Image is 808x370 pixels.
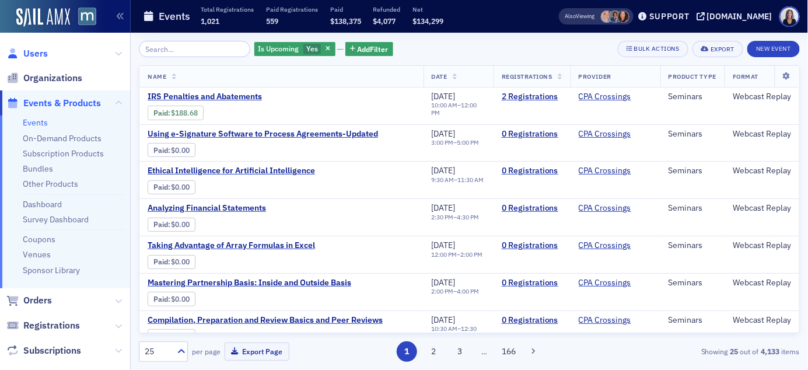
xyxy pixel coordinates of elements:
[502,203,562,214] a: 0 Registrations
[148,203,344,214] span: Analyzing Financial Statements
[432,325,485,340] div: –
[432,91,456,102] span: [DATE]
[153,109,168,117] a: Paid
[413,16,444,26] span: $134,299
[601,11,613,23] span: Dee Sullivan
[23,148,104,159] a: Subscription Products
[148,315,383,326] a: Compilation, Preparation and Review Basics and Peer Reviews
[23,97,101,110] span: Events & Products
[432,176,454,184] time: 9:30 AM
[728,346,740,357] strong: 25
[6,47,48,60] a: Users
[23,179,78,189] a: Other Products
[23,249,51,260] a: Venues
[432,324,458,333] time: 10:30 AM
[432,203,456,213] span: [DATE]
[618,41,688,57] button: Bulk Actions
[6,97,101,110] a: Events & Products
[579,278,652,288] span: CPA Crossings
[172,332,190,341] span: $0.00
[6,319,80,332] a: Registrations
[153,183,172,191] span: :
[502,278,562,288] a: 0 Registrations
[153,146,172,155] span: :
[23,265,80,275] a: Sponsor Library
[432,251,483,259] div: –
[201,16,219,26] span: 1,021
[432,101,458,109] time: 10:00 AM
[153,295,168,303] a: Paid
[254,42,335,57] div: Yes
[6,72,82,85] a: Organizations
[697,12,776,20] button: [DOMAIN_NAME]
[747,43,800,53] a: New Event
[747,41,800,57] button: New Event
[617,11,629,23] span: Natalie Antonakas
[565,12,595,20] span: Viewing
[23,72,82,85] span: Organizations
[23,133,102,144] a: On-Demand Products
[16,8,70,27] img: SailAMX
[23,163,53,174] a: Bundles
[609,11,621,23] span: Chris Dougherty
[759,346,782,357] strong: 4,133
[432,277,456,288] span: [DATE]
[579,240,631,251] a: CPA Crossings
[201,5,254,13] p: Total Registrations
[733,278,791,288] div: Webcast Replay
[432,165,456,176] span: [DATE]
[23,47,48,60] span: Users
[413,5,444,13] p: Net
[172,109,198,117] span: $188.68
[669,240,716,251] div: Seminars
[458,176,484,184] time: 11:30 AM
[669,72,716,81] span: Product Type
[148,240,344,251] a: Taking Advantage of Array Formulas in Excel
[499,341,519,362] button: 166
[634,46,680,52] div: Bulk Actions
[373,16,396,26] span: $4,077
[159,9,190,23] h1: Events
[432,213,454,221] time: 2:30 PM
[457,287,480,295] time: 4:00 PM
[148,278,351,288] span: Mastering Partnership Basis: Inside and Outside Basis
[258,44,299,53] span: Is Upcoming
[450,341,470,362] button: 3
[579,129,631,139] a: CPA Crossings
[587,346,800,357] div: Showing out of items
[733,129,791,139] div: Webcast Replay
[432,214,480,221] div: –
[457,213,480,221] time: 4:30 PM
[579,92,631,102] a: CPA Crossings
[424,341,444,362] button: 2
[432,139,480,146] div: –
[502,92,562,102] a: 2 Registrations
[23,214,89,225] a: Survey Dashboard
[172,183,190,191] span: $0.00
[707,11,772,22] div: [DOMAIN_NAME]
[172,220,190,229] span: $0.00
[192,346,221,357] label: per page
[711,46,734,53] div: Export
[23,319,80,332] span: Registrations
[669,166,716,176] div: Seminars
[153,220,172,229] span: :
[579,315,631,326] a: CPA Crossings
[733,240,791,251] div: Webcast Replay
[148,143,195,157] div: Paid: 0 - $0
[6,344,81,357] a: Subscriptions
[23,344,81,357] span: Subscriptions
[70,8,96,27] a: View Homepage
[579,166,631,176] a: CPA Crossings
[733,72,758,81] span: Format
[345,42,393,57] button: AddFilter
[23,294,52,307] span: Orders
[502,240,562,251] a: 0 Registrations
[502,166,562,176] a: 0 Registrations
[579,203,652,214] span: CPA Crossings
[148,166,344,176] span: Ethical Intelligence for Artificial Intelligence
[148,255,195,269] div: Paid: 0 - $0
[139,41,250,57] input: Search…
